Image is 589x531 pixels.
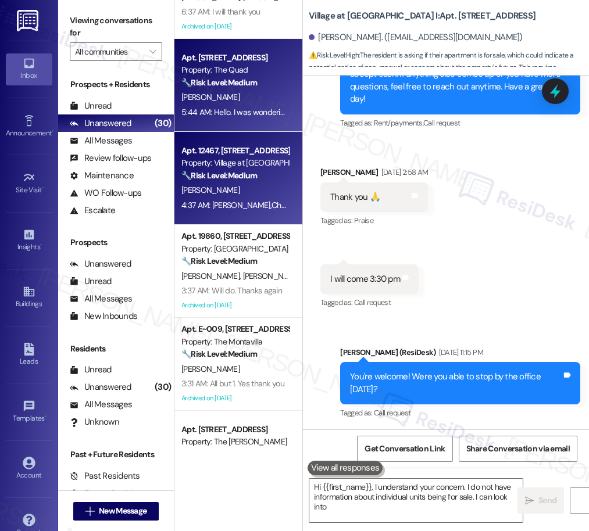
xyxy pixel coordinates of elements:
div: 6:37 AM: I will thank you [181,6,260,17]
div: Archived on [DATE] [180,391,290,406]
strong: 🔧 Risk Level: Medium [181,256,257,266]
a: Buildings [6,282,52,313]
span: Rent/payments , [374,118,423,128]
button: Send [517,487,564,514]
div: Past Residents [70,470,140,482]
i:  [85,507,94,516]
span: Get Conversation Link [365,443,445,455]
div: Archived on [DATE] [180,19,290,34]
span: [PERSON_NAME] [243,271,301,281]
div: [PERSON_NAME]. ([EMAIL_ADDRESS][DOMAIN_NAME]) [309,31,523,44]
div: Archived on [DATE] [180,298,290,313]
button: New Message [73,502,159,521]
div: Tagged as: [320,212,428,229]
div: (30) [152,378,174,396]
div: Maintenance [70,170,134,182]
strong: 🔧 Risk Level: Medium [181,77,257,88]
div: Property: The Quad [181,64,289,76]
span: New Message [99,505,147,517]
span: Praise [354,216,373,225]
div: Thank you 🙏 [330,191,380,203]
textarea: Hi {{first_name}}, I understand your concern. I do not have information about individual units being [309,479,523,522]
i:  [149,47,156,56]
div: Unread [70,364,112,376]
div: Unanswered [70,117,131,130]
div: Unknown [70,416,119,428]
span: [PERSON_NAME] [181,364,240,374]
div: Tagged as: [320,294,419,311]
div: 4:37 AM: [PERSON_NAME],Changed a part was working for a short time...Still keeps flushing by it s... [181,200,517,210]
i:  [525,496,534,505]
div: [PERSON_NAME] (ResiDesk) [340,346,580,363]
div: Future Residents [70,487,148,500]
span: • [52,127,53,135]
a: Insights • [6,225,52,256]
div: Apt. [STREET_ADDRESS] [181,424,289,436]
div: Review follow-ups [70,152,151,164]
span: : The resident is asking if their apartment is for sale, which could indicate a potential notice ... [309,49,589,99]
div: WO Follow-ups [70,187,141,199]
div: Residents [58,343,174,355]
span: Share Conversation via email [466,443,570,455]
div: All Messages [70,135,132,147]
div: Prospects [58,236,174,249]
span: • [42,184,44,192]
span: [PERSON_NAME] [181,271,243,281]
a: Templates • [6,396,52,428]
strong: 🔧 Risk Level: Medium [181,170,257,181]
div: Unread [70,275,112,288]
div: All Messages [70,399,132,411]
div: All Messages [70,293,132,305]
div: Unanswered [70,381,131,393]
div: You're welcome! Were you able to stop by the office [DATE]? [350,371,562,396]
a: Leads [6,339,52,371]
span: Call request [354,297,391,307]
div: Apt. 19860, [STREET_ADDRESS][PERSON_NAME] [181,230,289,242]
div: I will come 3:30 pm [330,273,400,285]
div: [PERSON_NAME] [320,166,428,182]
span: Call request [423,118,460,128]
div: Escalate [70,204,115,217]
div: Apt. E~009, [STREET_ADDRESS] [181,323,289,335]
button: Get Conversation Link [357,436,452,462]
div: Apt. [STREET_ADDRESS] [181,52,289,64]
img: ResiDesk Logo [17,10,41,31]
div: Tagged as: [340,404,580,421]
span: Call request [374,408,410,418]
div: [DATE] 11:15 PM [436,346,483,358]
label: Viewing conversations for [70,12,162,42]
input: All communities [75,42,144,61]
span: • [45,412,47,421]
strong: 🔧 Risk Level: Medium [181,349,257,359]
strong: ⚠️ Risk Level: High [309,51,359,60]
span: [PERSON_NAME] [181,185,240,195]
div: Unread [70,100,112,112]
div: Property: [GEOGRAPHIC_DATA] [181,243,289,255]
a: Site Visit • [6,168,52,199]
div: 3:37 AM: Will do. Thanks again [181,285,282,296]
button: Share Conversation via email [459,436,577,462]
div: Apt. 12467, [STREET_ADDRESS][PERSON_NAME] [181,145,289,157]
div: Past + Future Residents [58,449,174,461]
span: • [40,241,42,249]
div: Property: The [PERSON_NAME] [181,436,289,448]
div: Prospects + Residents [58,78,174,91]
span: Send [538,494,556,507]
div: Unanswered [70,258,131,270]
div: Property: Village at [GEOGRAPHIC_DATA] [181,157,289,169]
a: Inbox [6,53,52,85]
a: Account [6,453,52,485]
b: Village at [GEOGRAPHIC_DATA] I: Apt. [STREET_ADDRESS] [309,10,536,22]
div: [DATE] 2:58 AM [379,166,429,178]
div: Tagged as: [340,114,580,131]
div: (30) [152,114,174,132]
span: [PERSON_NAME] [181,92,240,102]
div: Property: The Montavilla [181,336,289,348]
div: 3:31 AM: All but 1. Yes thank you [181,378,284,389]
div: New Inbounds [70,310,137,322]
